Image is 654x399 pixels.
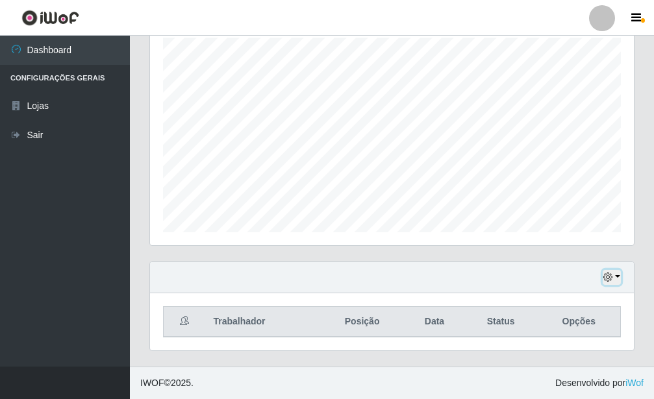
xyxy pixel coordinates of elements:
[464,307,538,337] th: Status
[21,10,79,26] img: CoreUI Logo
[555,376,644,390] span: Desenvolvido por
[140,378,164,388] span: IWOF
[205,307,320,337] th: Trabalhador
[320,307,405,337] th: Posição
[625,378,644,388] a: iWof
[140,376,194,390] span: © 2025 .
[405,307,464,337] th: Data
[538,307,621,337] th: Opções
